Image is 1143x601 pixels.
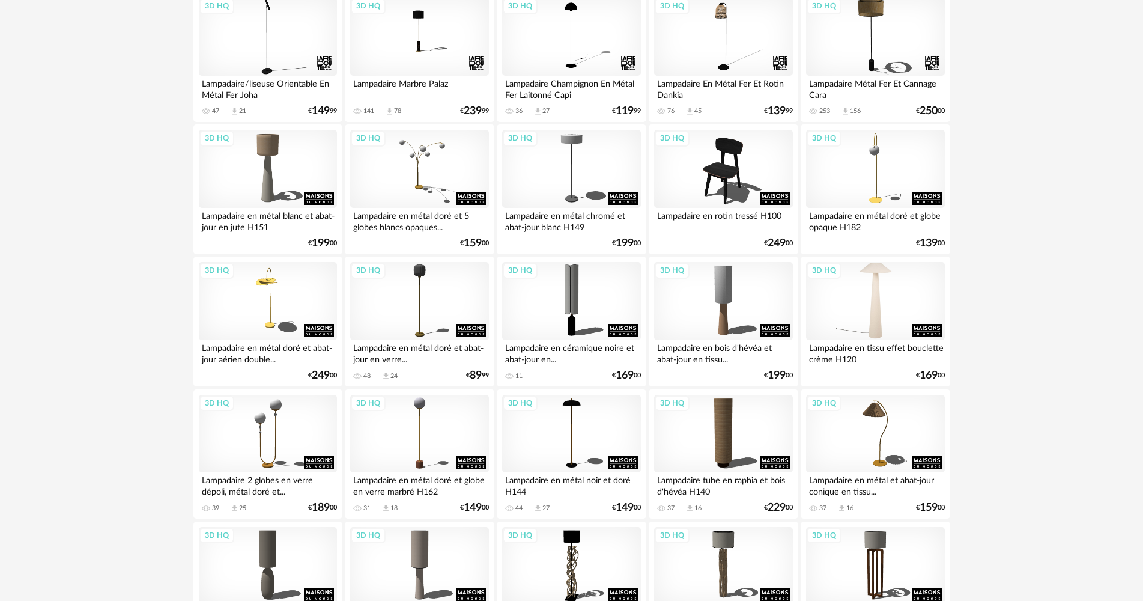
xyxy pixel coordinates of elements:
a: 3D HQ Lampadaire en métal chromé et abat-jour blanc H149 €19900 [497,124,646,254]
div: 3D HQ [807,528,841,543]
div: € 99 [612,107,641,115]
div: 45 [694,107,702,115]
span: Download icon [381,371,390,380]
div: Lampadaire en métal et abat-jour conique en tissu... [806,472,944,496]
div: 3D HQ [351,528,386,543]
div: 3D HQ [503,130,538,146]
a: 3D HQ Lampadaire en métal doré et 5 globes blancs opaques... €15900 [345,124,494,254]
div: 48 [363,372,371,380]
span: 119 [616,107,634,115]
div: 253 [819,107,830,115]
span: Download icon [685,504,694,513]
span: Download icon [385,107,394,116]
span: Download icon [533,504,542,513]
span: 149 [464,504,482,512]
div: 47 [212,107,219,115]
a: 3D HQ Lampadaire en métal doré et abat-jour aérien double... €24900 [193,257,342,386]
div: € 99 [460,107,489,115]
div: € 00 [916,504,945,512]
div: Lampadaire en métal noir et doré H144 [502,472,640,496]
div: Lampadaire 2 globes en verre dépoli, métal doré et... [199,472,337,496]
div: 21 [239,107,246,115]
span: Download icon [837,504,846,513]
div: 3D HQ [655,395,690,411]
div: € 00 [764,371,793,380]
div: € 00 [916,371,945,380]
a: 3D HQ Lampadaire en tissu effet bouclette crème H120 €16900 [801,257,950,386]
div: € 00 [460,239,489,248]
div: Lampadaire en bois d'hévéa et abat-jour en tissu... [654,340,792,364]
a: 3D HQ Lampadaire en métal doré et globe en verre marbré H162 31 Download icon 18 €14900 [345,389,494,519]
span: 189 [312,504,330,512]
span: Download icon [685,107,694,116]
div: 44 [515,504,523,513]
div: 16 [694,504,702,513]
div: 3D HQ [351,395,386,411]
div: Lampadaire en métal doré et globe opaque H182 [806,208,944,232]
span: 199 [616,239,634,248]
span: Download icon [841,107,850,116]
span: 239 [464,107,482,115]
div: 36 [515,107,523,115]
div: 3D HQ [807,263,841,278]
span: 149 [616,504,634,512]
div: € 00 [612,239,641,248]
div: Lampadaire Marbre Palaz [350,76,488,100]
div: 16 [846,504,853,513]
div: Lampadaire En Métal Fer Et Rotin Dankia [654,76,792,100]
span: Download icon [230,107,239,116]
span: 229 [768,504,786,512]
a: 3D HQ Lampadaire en métal et abat-jour conique en tissu... 37 Download icon 16 €15900 [801,389,950,519]
div: 37 [667,504,675,513]
div: 3D HQ [351,130,386,146]
span: 249 [312,371,330,380]
div: 3D HQ [351,263,386,278]
div: 3D HQ [503,263,538,278]
span: 139 [920,239,938,248]
div: € 00 [460,504,489,512]
div: € 00 [308,239,337,248]
div: € 00 [764,239,793,248]
span: 199 [312,239,330,248]
span: 250 [920,107,938,115]
div: Lampadaire en métal doré et abat-jour aérien double... [199,340,337,364]
a: 3D HQ Lampadaire en métal doré et abat-jour en verre... 48 Download icon 24 €8999 [345,257,494,386]
div: 3D HQ [199,395,234,411]
div: 156 [850,107,861,115]
div: 24 [390,372,398,380]
div: € 00 [916,107,945,115]
span: Download icon [230,504,239,513]
div: 39 [212,504,219,513]
div: 31 [363,504,371,513]
div: € 99 [764,107,793,115]
span: 169 [616,371,634,380]
a: 3D HQ Lampadaire en métal blanc et abat-jour en jute H151 €19900 [193,124,342,254]
div: 37 [819,504,826,513]
span: 249 [768,239,786,248]
span: Download icon [381,504,390,513]
span: 159 [464,239,482,248]
div: 3D HQ [807,395,841,411]
div: € 00 [916,239,945,248]
div: 3D HQ [655,130,690,146]
div: 3D HQ [655,263,690,278]
div: Lampadaire Champignon En Métal Fer Laitonné Capi [502,76,640,100]
a: 3D HQ Lampadaire en bois d'hévéa et abat-jour en tissu... €19900 [649,257,798,386]
div: € 00 [308,504,337,512]
div: Lampadaire en tissu effet bouclette crème H120 [806,340,944,364]
div: 27 [542,107,550,115]
div: € 99 [308,107,337,115]
span: 89 [470,371,482,380]
div: Lampadaire en rotin tressé H100 [654,208,792,232]
div: 3D HQ [503,395,538,411]
div: € 99 [466,371,489,380]
span: Download icon [533,107,542,116]
div: Lampadaire en métal chromé et abat-jour blanc H149 [502,208,640,232]
div: € 00 [612,504,641,512]
span: 169 [920,371,938,380]
div: Lampadaire en métal doré et globe en verre marbré H162 [350,472,488,496]
span: 199 [768,371,786,380]
a: 3D HQ Lampadaire tube en raphia et bois d'hévéa H140 37 Download icon 16 €22900 [649,389,798,519]
div: € 00 [308,371,337,380]
a: 3D HQ Lampadaire en métal doré et globe opaque H182 €13900 [801,124,950,254]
